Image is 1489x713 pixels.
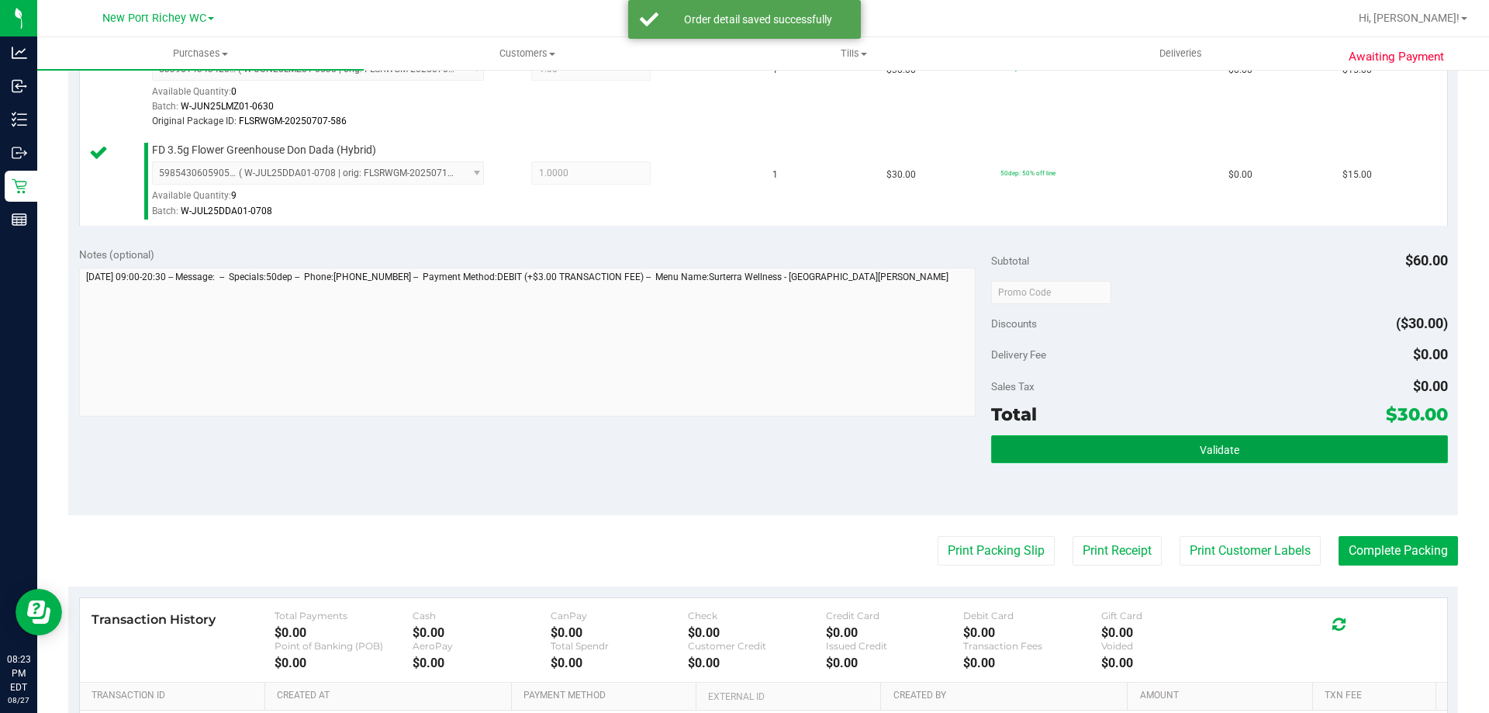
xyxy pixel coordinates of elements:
a: Created At [277,690,505,702]
div: $0.00 [826,625,964,640]
span: FLSRWGM-20250707-586 [239,116,347,126]
span: 9 [231,190,237,201]
span: $0.00 [1228,168,1252,182]
div: CanPay [551,610,689,621]
div: $0.00 [1101,625,1239,640]
span: $30.00 [886,168,916,182]
span: Batch: [152,206,178,216]
span: Tills [691,47,1016,61]
div: Credit Card [826,610,964,621]
span: Validate [1200,444,1239,456]
iframe: Resource center [16,589,62,635]
p: 08:23 PM EDT [7,652,30,694]
span: 1 [772,168,778,182]
span: Awaiting Payment [1349,48,1444,66]
div: $0.00 [275,656,413,670]
div: Transaction Fees [963,640,1101,652]
a: Purchases [37,37,364,70]
a: Txn Fee [1325,690,1429,702]
div: Available Quantity: [152,81,501,111]
div: Total Spendr [551,640,689,652]
span: Sales Tax [991,380,1035,393]
div: Gift Card [1101,610,1239,621]
span: Delivery Fee [991,348,1046,361]
span: $0.00 [1413,378,1448,394]
span: Original Package ID: [152,116,237,126]
div: Debit Card [963,610,1101,621]
div: $0.00 [826,656,964,670]
input: Promo Code [991,281,1111,304]
span: $30.00 [1386,403,1448,425]
span: Subtotal [991,254,1029,267]
div: Customer Credit [688,640,826,652]
span: $0.00 [1413,346,1448,362]
a: Payment Method [523,690,690,702]
div: Total Payments [275,610,413,621]
inline-svg: Analytics [12,45,27,61]
span: Notes (optional) [79,248,154,261]
inline-svg: Reports [12,212,27,227]
div: $0.00 [688,625,826,640]
span: W-JUN25LMZ01-0630 [181,101,274,112]
div: Point of Banking (POB) [275,640,413,652]
span: Batch: [152,101,178,112]
span: Purchases [37,47,364,61]
div: $0.00 [413,625,551,640]
a: Customers [364,37,690,70]
span: 0 [231,86,237,97]
div: Order detail saved successfully [667,12,849,27]
div: Check [688,610,826,621]
span: FD 3.5g Flower Greenhouse Don Dada (Hybrid) [152,143,376,157]
div: $0.00 [963,625,1101,640]
a: Created By [893,690,1121,702]
div: Available Quantity: [152,185,501,215]
div: $0.00 [1101,656,1239,670]
a: Tills [690,37,1017,70]
inline-svg: Inventory [12,112,27,127]
div: $0.00 [275,625,413,640]
button: Complete Packing [1339,536,1458,566]
inline-svg: Inbound [12,78,27,94]
span: New Port Richey WC [102,12,206,25]
div: Issued Credit [826,640,964,652]
a: Amount [1140,690,1307,702]
div: $0.00 [963,656,1101,670]
span: Hi, [PERSON_NAME]! [1359,12,1460,24]
div: Cash [413,610,551,621]
inline-svg: Retail [12,178,27,194]
div: $0.00 [551,625,689,640]
a: Transaction ID [92,690,259,702]
div: Voided [1101,640,1239,652]
th: External ID [696,683,880,711]
button: Print Customer Labels [1180,536,1321,566]
span: Total [991,403,1037,425]
button: Validate [991,435,1447,463]
span: $15.00 [1342,168,1372,182]
span: ($30.00) [1396,315,1448,331]
div: AeroPay [413,640,551,652]
div: $0.00 [551,656,689,670]
inline-svg: Outbound [12,145,27,161]
div: $0.00 [413,656,551,670]
span: Deliveries [1138,47,1223,61]
div: $0.00 [688,656,826,670]
button: Print Receipt [1073,536,1162,566]
a: Deliveries [1017,37,1344,70]
button: Print Packing Slip [938,536,1055,566]
span: Discounts [991,310,1037,337]
span: W-JUL25DDA01-0708 [181,206,272,216]
span: $60.00 [1405,252,1448,268]
span: Customers [364,47,689,61]
span: 50dep: 50% off line [1000,169,1055,177]
p: 08/27 [7,694,30,706]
